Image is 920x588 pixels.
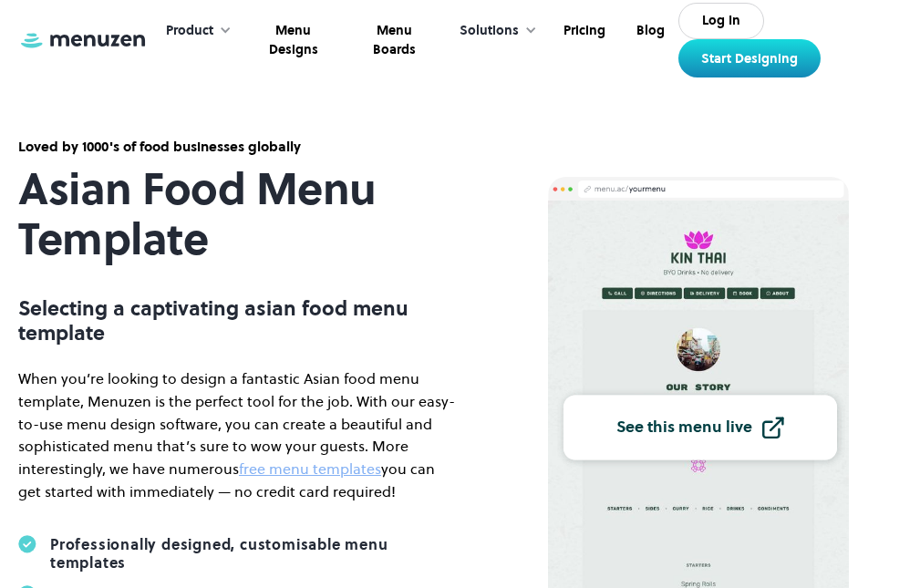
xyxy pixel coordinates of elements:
[241,3,344,78] a: Menu Designs
[166,21,213,41] div: Product
[678,39,821,77] a: Start Designing
[619,3,678,78] a: Blog
[546,3,619,78] a: Pricing
[50,535,460,572] div: Professionally designed, customisable menu templates
[239,459,381,479] a: free menu templates
[18,296,460,345] p: Selecting a captivating asian food menu template
[678,3,764,39] a: Log In
[18,137,460,157] div: Loved by 1000's of food businesses globally
[441,3,546,59] div: Solutions
[343,3,440,78] a: Menu Boards
[18,164,460,264] h1: Asian Food Menu Template
[148,3,241,59] div: Product
[616,419,752,436] div: See this menu live
[563,395,837,459] a: See this menu live
[460,21,519,41] div: Solutions
[18,367,460,503] p: When you’re looking to design a fantastic Asian food menu template, Menuzen is the perfect tool f...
